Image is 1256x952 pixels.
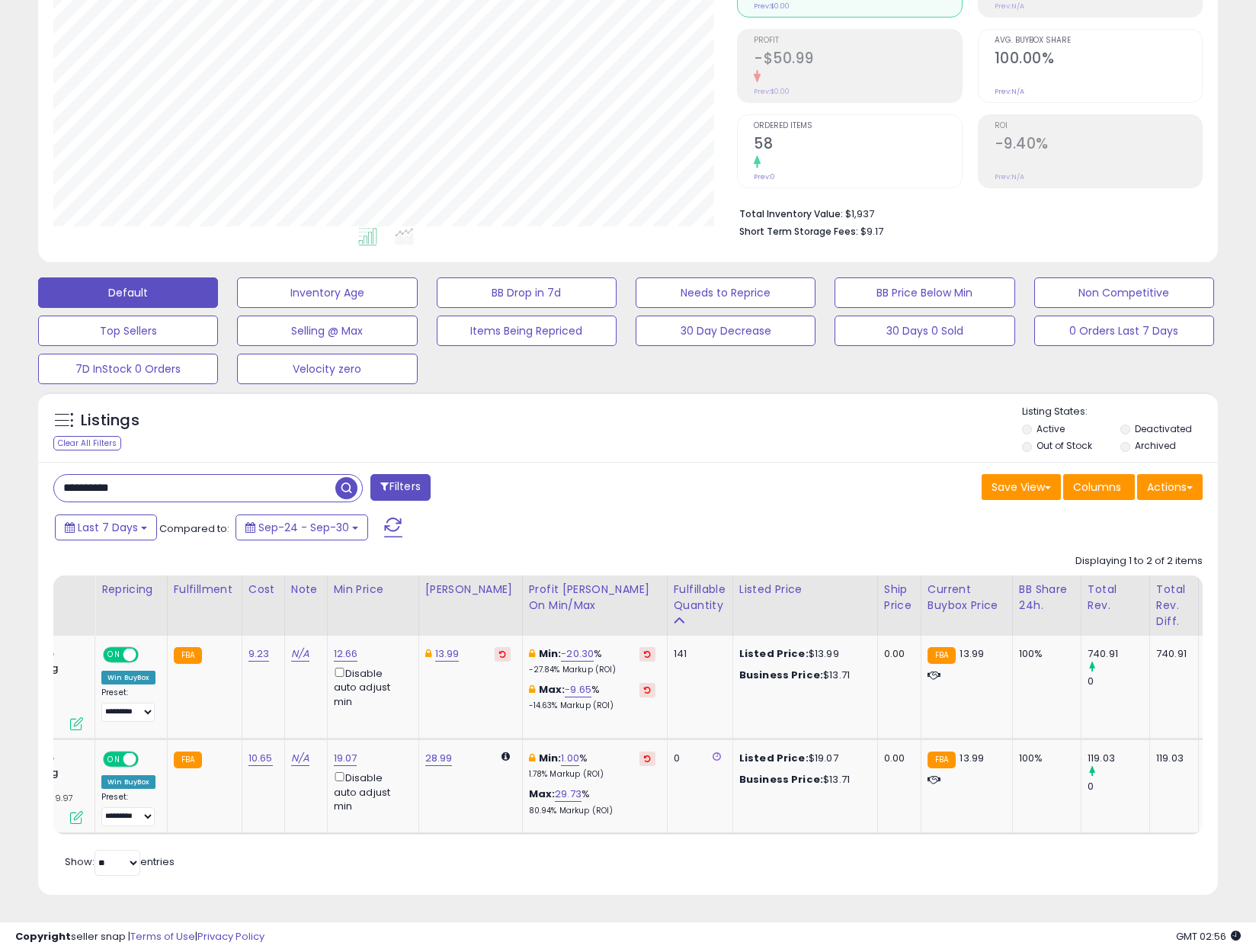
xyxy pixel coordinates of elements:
h2: -$50.99 [754,50,961,70]
b: Min: [539,751,562,765]
button: Inventory Age [237,277,417,308]
b: Listed Price: [739,646,809,661]
a: Terms of Use [130,929,195,944]
div: 100% [1019,647,1069,661]
div: Ship Price [884,582,915,614]
div: Profit [PERSON_NAME] on Min/Max [529,582,661,614]
a: 9.23 [248,646,270,662]
span: $9.17 [860,224,883,239]
div: 0 [674,752,721,765]
a: 19.07 [334,751,357,766]
div: 0 [1088,675,1149,688]
h2: -9.40% [995,135,1202,155]
p: 80.94% Markup (ROI) [529,806,655,816]
button: 7D InStock 0 Orders [38,354,218,384]
small: Prev: N/A [995,2,1024,11]
small: FBA [174,647,202,664]
button: Sep-24 - Sep-30 [235,514,368,540]
span: Sep-24 - Sep-30 [258,520,349,535]
button: Non Competitive [1034,277,1214,308]
div: Win BuyBox [101,775,155,789]
div: 740.91 [1088,647,1149,661]
a: Privacy Policy [197,929,264,944]
button: Save View [982,474,1061,500]
a: 1.00 [561,751,579,766]
button: Velocity zero [237,354,417,384]
b: Min: [539,646,562,661]
b: Short Term Storage Fees: [739,225,858,238]
h2: 58 [754,135,961,155]
a: 12.66 [334,646,358,662]
button: Columns [1063,474,1135,500]
label: Archived [1135,439,1176,452]
button: Actions [1137,474,1203,500]
div: $13.99 [739,647,866,661]
small: FBA [928,647,956,664]
small: FBA [928,752,956,768]
p: 1.78% Markup (ROI) [529,769,655,780]
span: 13.99 [960,751,984,765]
div: 141 [674,647,721,661]
div: Fulfillment [174,582,235,598]
span: Ordered Items [754,122,961,130]
div: % [529,752,655,780]
div: % [529,683,655,711]
button: Items Being Repriced [437,316,617,346]
div: 0 [1088,780,1149,793]
label: Out of Stock [1037,439,1092,452]
span: Show: entries [65,854,175,869]
small: Prev: $0.00 [754,2,790,11]
b: Max: [539,682,566,697]
a: -20.30 [561,646,594,662]
div: seller snap | | [15,930,264,944]
p: Listing States: [1022,405,1218,419]
label: Deactivated [1135,422,1192,435]
span: ON [104,753,123,766]
div: 119.03 [1156,752,1187,765]
small: Prev: N/A [995,87,1024,96]
h5: Listings [81,410,139,431]
div: 740.91 [1156,647,1187,661]
span: Avg. Buybox Share [995,37,1202,45]
p: -27.84% Markup (ROI) [529,665,655,675]
small: Prev: 0 [754,172,775,181]
a: 13.99 [435,646,460,662]
div: [PERSON_NAME] [425,582,516,598]
a: 29.73 [555,787,582,802]
div: Note [291,582,321,598]
div: 0.00 [884,752,909,765]
small: FBA [174,752,202,768]
span: OFF [136,753,161,766]
span: ROI [995,122,1202,130]
button: Filters [370,474,430,501]
div: Min Price [334,582,412,598]
div: 0.00 [884,647,909,661]
div: Preset: [101,792,155,826]
div: Repricing [101,582,161,598]
div: Listed Price [739,582,871,598]
a: 28.99 [425,751,453,766]
h2: 100.00% [995,50,1202,70]
span: ON [104,649,123,662]
button: Needs to Reprice [636,277,815,308]
span: 13.99 [960,646,984,661]
th: The percentage added to the cost of goods (COGS) that forms the calculator for Min & Max prices. [522,575,667,636]
div: Clear All Filters [53,436,121,450]
div: BB Share 24h. [1019,582,1075,614]
div: % [529,787,655,816]
b: Total Inventory Value: [739,207,843,220]
span: Columns [1073,479,1121,495]
div: Disable auto adjust min [334,769,407,813]
div: Cost [248,582,278,598]
button: BB Price Below Min [835,277,1014,308]
small: Prev: $0.00 [754,87,790,96]
p: -14.63% Markup (ROI) [529,700,655,711]
div: Displaying 1 to 2 of 2 items [1075,554,1203,569]
div: Win BuyBox [101,671,155,684]
span: Last 7 Days [78,520,138,535]
b: Business Price: [739,772,823,787]
div: Total Rev. [1088,582,1143,614]
a: -9.65 [565,682,591,697]
a: N/A [291,751,309,766]
button: Last 7 Days [55,514,157,540]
